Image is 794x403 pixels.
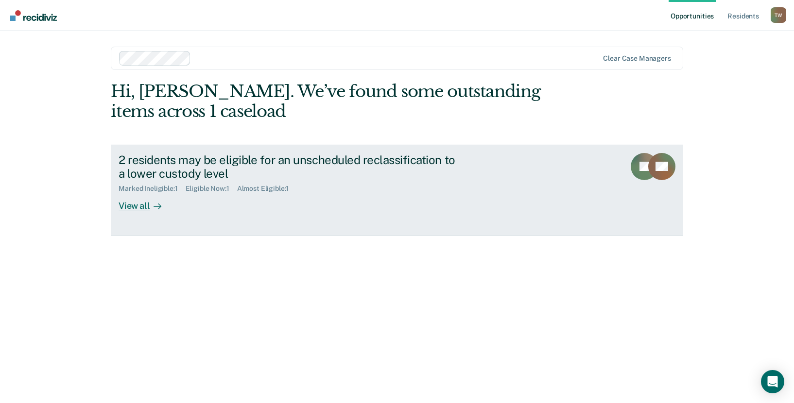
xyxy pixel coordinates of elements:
[771,7,786,23] button: Profile dropdown button
[186,185,237,193] div: Eligible Now : 1
[761,370,784,393] div: Open Intercom Messenger
[237,185,297,193] div: Almost Eligible : 1
[10,10,57,21] img: Recidiviz
[119,193,173,212] div: View all
[771,7,786,23] div: T W
[119,153,460,181] div: 2 residents may be eligible for an unscheduled reclassification to a lower custody level
[111,82,569,121] div: Hi, [PERSON_NAME]. We’ve found some outstanding items across 1 caseload
[603,54,671,63] div: Clear case managers
[119,185,185,193] div: Marked Ineligible : 1
[111,145,683,235] a: 2 residents may be eligible for an unscheduled reclassification to a lower custody levelMarked In...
